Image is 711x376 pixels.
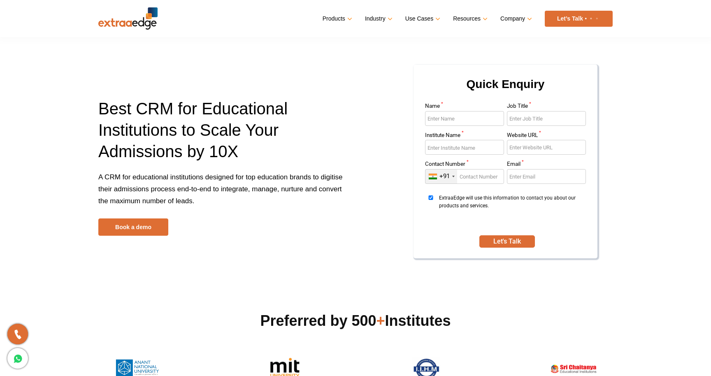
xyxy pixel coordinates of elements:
input: Enter Contact Number [425,169,504,184]
a: Resources [453,13,486,25]
input: Enter Institute Name [425,140,504,155]
a: Let’s Talk [545,11,613,27]
input: Enter Job Title [507,111,586,126]
div: +91 [439,172,450,180]
label: Job Title [507,103,586,111]
label: Name [425,103,504,111]
a: Industry [365,13,391,25]
label: Institute Name [425,132,504,140]
input: Enter Email [507,169,586,184]
input: Enter Name [425,111,504,126]
a: Products [323,13,351,25]
a: Book a demo [98,218,168,236]
p: A CRM for educational institutions designed for top education brands to digitise their admissions... [98,171,349,218]
input: Enter Website URL [507,140,586,155]
span: + [376,312,385,329]
span: ExtraaEdge will use this information to contact you about our products and services. [439,194,583,225]
label: Email [507,161,586,169]
a: Company [500,13,530,25]
label: Contact Number [425,161,504,169]
div: India (भारत): +91 [425,169,457,183]
h2: Preferred by 500 Institutes [98,311,613,331]
h2: Quick Enquiry [423,74,588,103]
a: Use Cases [405,13,439,25]
button: SUBMIT [479,235,534,248]
input: ExtraaEdge will use this information to contact you about our products and services. [425,195,437,200]
label: Website URL [507,132,586,140]
h1: Best CRM for Educational Institutions to Scale Your Admissions by 10X [98,98,349,171]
